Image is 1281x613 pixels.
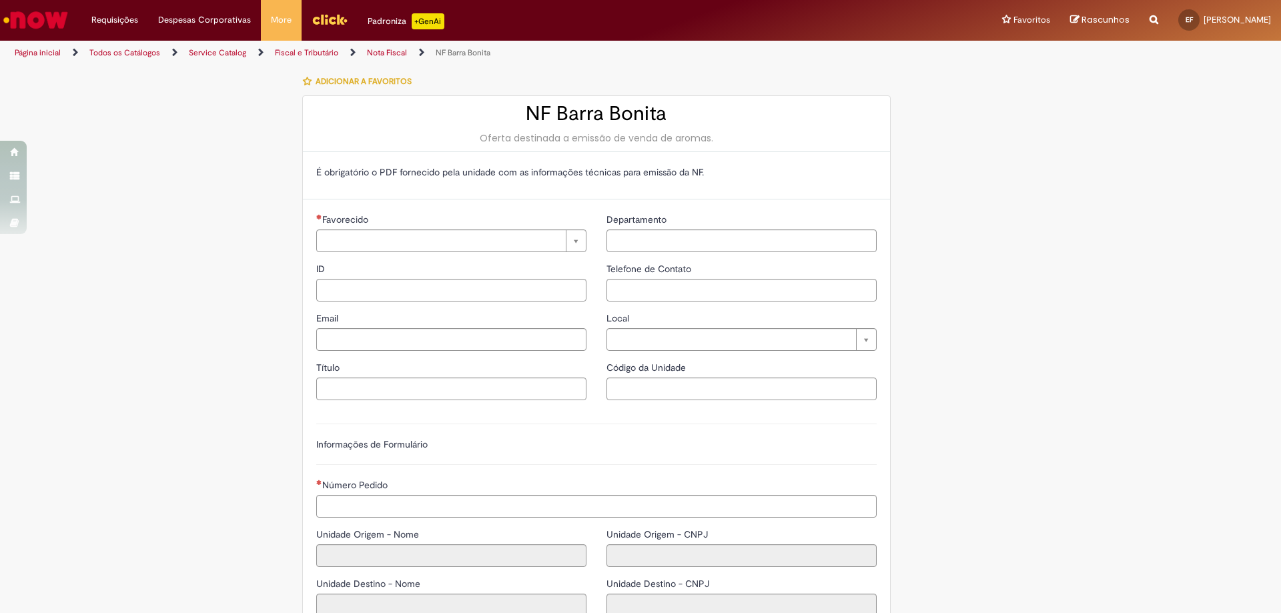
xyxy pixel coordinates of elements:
[316,312,341,324] span: Email
[312,9,348,29] img: click_logo_yellow_360x200.png
[606,312,632,324] span: Local
[322,213,371,225] span: Necessários - Favorecido
[412,13,444,29] p: +GenAi
[316,438,428,450] label: Informações de Formulário
[275,47,338,58] a: Fiscal e Tributário
[91,13,138,27] span: Requisições
[316,480,322,485] span: Necessários
[271,13,292,27] span: More
[606,328,877,351] a: Limpar campo Local
[606,378,877,400] input: Código da Unidade
[316,362,342,374] span: Título
[1013,13,1050,27] span: Favoritos
[606,578,712,590] span: Somente leitura - Unidade Destino - CNPJ
[606,544,877,567] input: Unidade Origem - CNPJ
[316,214,322,219] span: Necessários
[606,229,877,252] input: Departamento
[158,13,251,27] span: Despesas Corporativas
[316,528,422,540] span: Somente leitura - Unidade Origem - Nome
[89,47,160,58] a: Todos os Catálogos
[606,279,877,301] input: Telefone de Contato
[367,47,407,58] a: Nota Fiscal
[1186,15,1193,24] span: EF
[316,103,877,125] h2: NF Barra Bonita
[436,47,490,58] a: NF Barra Bonita
[302,67,419,95] button: Adicionar a Favoritos
[316,328,586,351] input: Email
[368,13,444,29] div: Padroniza
[1204,14,1271,25] span: [PERSON_NAME]
[316,131,877,145] div: Oferta destinada a emissão de venda de aromas.
[316,578,423,590] span: Somente leitura - Unidade Destino - Nome
[316,229,586,252] a: Limpar campo Favorecido
[316,378,586,400] input: Título
[10,41,844,65] ul: Trilhas de página
[606,362,689,374] span: Código da Unidade
[1082,13,1130,26] span: Rascunhos
[606,263,694,275] span: Telefone de Contato
[316,263,328,275] span: ID
[189,47,246,58] a: Service Catalog
[316,165,877,179] p: É obrigatório o PDF fornecido pela unidade com as informações técnicas para emissão da NF.
[606,528,711,540] span: Somente leitura - Unidade Origem - CNPJ
[1070,14,1130,27] a: Rascunhos
[15,47,61,58] a: Página inicial
[316,76,412,87] span: Adicionar a Favoritos
[316,544,586,567] input: Unidade Origem - Nome
[606,213,669,225] span: Departamento
[1,7,70,33] img: ServiceNow
[316,279,586,301] input: ID
[316,495,877,518] input: Número Pedido
[322,479,390,491] span: Número Pedido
